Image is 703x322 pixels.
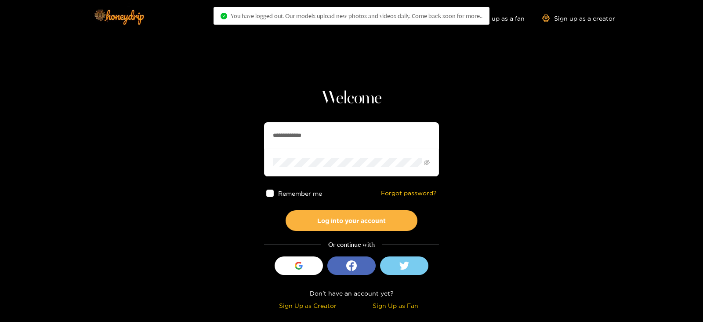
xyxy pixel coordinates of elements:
[231,12,482,19] span: You have logged out. Our models upload new photos and videos daily. Come back soon for more..
[278,190,322,197] span: Remember me
[264,288,439,298] div: Don't have an account yet?
[264,88,439,109] h1: Welcome
[354,300,437,311] div: Sign Up as Fan
[381,190,437,197] a: Forgot password?
[221,13,227,19] span: check-circle
[542,15,615,22] a: Sign up as a creator
[464,15,525,22] a: Sign up as a fan
[424,160,430,165] span: eye-invisible
[264,240,439,250] div: Or continue with
[266,300,349,311] div: Sign Up as Creator
[286,210,417,231] button: Log into your account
